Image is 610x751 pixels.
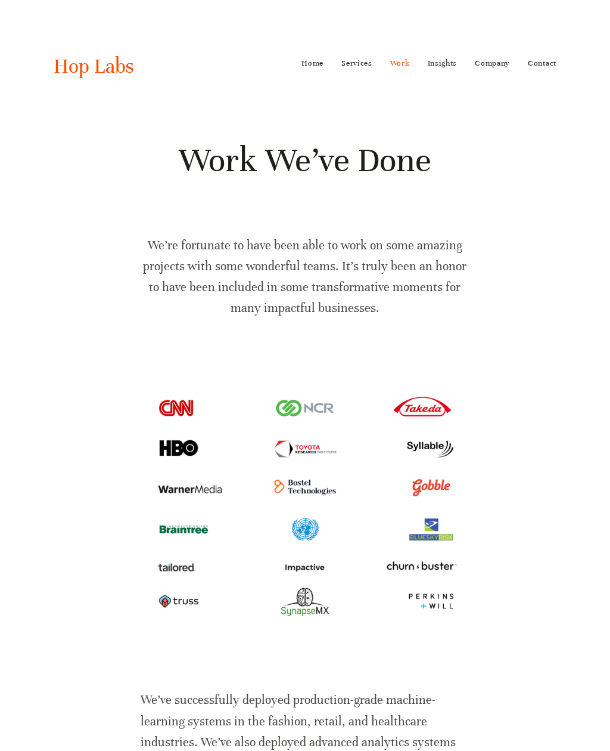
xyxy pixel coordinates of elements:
[390,54,410,73] a: Work
[475,54,510,73] a: Company
[528,54,556,73] a: Contact
[54,54,134,79] a: Hop Labs
[428,54,457,73] a: Insights
[341,54,372,73] a: Services
[141,139,469,182] h1: Work We’ve Done
[141,235,469,319] p: We’re fortunate to have been able to work on some amazing projects with some wonderful teams. It’...
[301,54,323,73] a: Home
